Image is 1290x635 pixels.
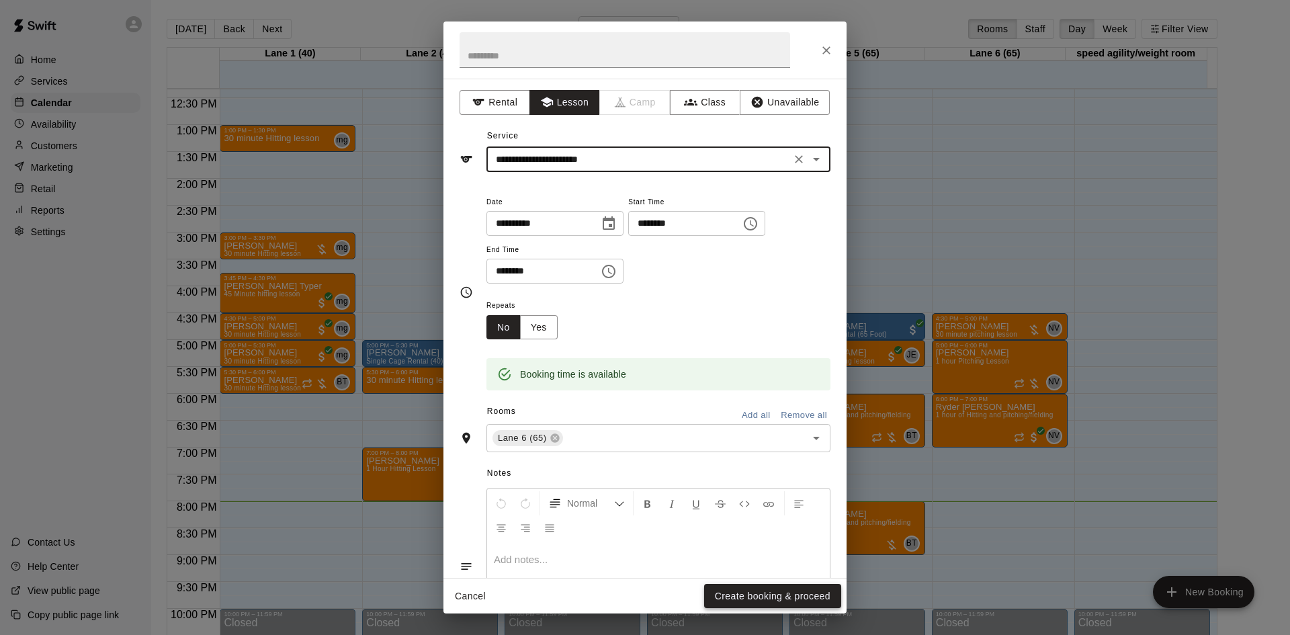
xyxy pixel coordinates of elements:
button: Cancel [449,584,492,609]
button: Rental [460,90,530,115]
button: Choose date, selected date is Oct 9, 2025 [595,210,622,237]
span: Start Time [628,194,765,212]
span: Notes [487,463,830,484]
button: Add all [734,405,777,426]
button: Remove all [777,405,830,426]
button: Unavailable [740,90,830,115]
button: Formatting Options [543,491,630,515]
svg: Timing [460,286,473,299]
button: Redo [514,491,537,515]
button: Format Strikethrough [709,491,732,515]
button: Choose time, selected time is 7:30 PM [595,258,622,285]
span: Camps can only be created in the Services page [600,90,671,115]
button: Right Align [514,515,537,540]
button: Format Underline [685,491,707,515]
span: Lane 6 (65) [492,431,552,445]
svg: Notes [460,560,473,573]
svg: Service [460,153,473,166]
div: outlined button group [486,315,558,340]
button: No [486,315,521,340]
button: Insert Code [733,491,756,515]
button: Close [814,38,838,62]
span: Date [486,194,623,212]
button: Format Italics [660,491,683,515]
button: Yes [520,315,558,340]
button: Create booking & proceed [704,584,841,609]
div: Booking time is available [520,362,626,386]
span: Service [487,131,519,140]
button: Insert Link [757,491,780,515]
button: Undo [490,491,513,515]
button: Choose time, selected time is 7:00 PM [737,210,764,237]
span: Normal [567,497,614,510]
button: Format Bold [636,491,659,515]
button: Class [670,90,740,115]
span: Rooms [487,407,516,416]
button: Clear [789,150,808,169]
span: Repeats [486,297,568,315]
button: Open [807,150,826,169]
button: Justify Align [538,515,561,540]
button: Center Align [490,515,513,540]
button: Left Align [787,491,810,515]
button: Lesson [529,90,600,115]
div: Lane 6 (65) [492,430,563,446]
button: Open [807,429,826,448]
span: End Time [486,241,623,259]
svg: Rooms [460,431,473,445]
